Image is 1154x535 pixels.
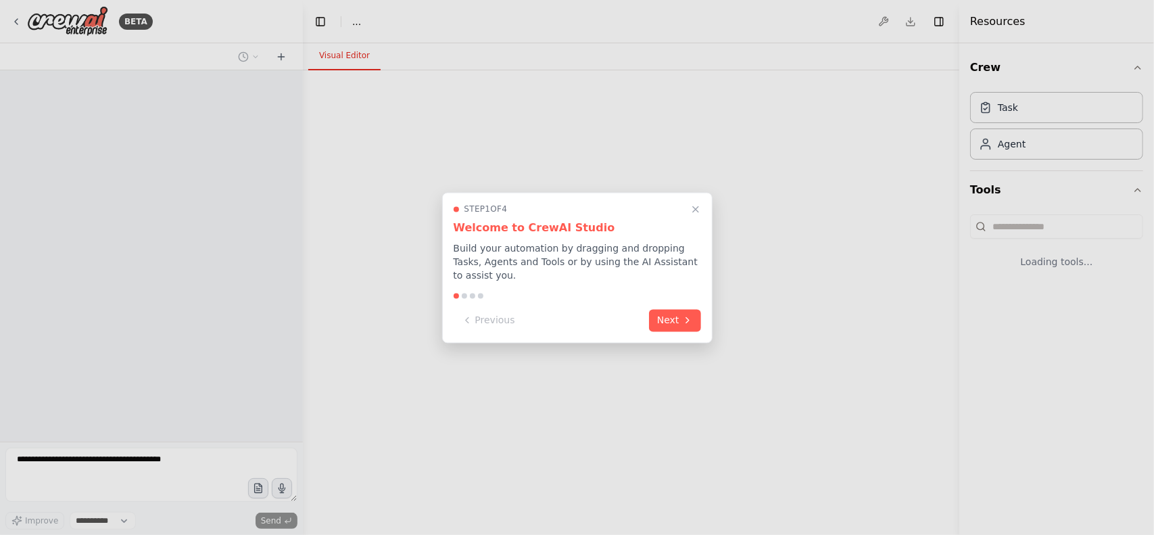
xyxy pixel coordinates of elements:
p: Build your automation by dragging and dropping Tasks, Agents and Tools or by using the AI Assista... [454,241,701,282]
button: Close walkthrough [688,201,704,217]
button: Previous [454,309,523,331]
button: Hide left sidebar [311,12,330,31]
h3: Welcome to CrewAI Studio [454,220,701,236]
span: Step 1 of 4 [464,204,508,214]
button: Next [649,309,701,331]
